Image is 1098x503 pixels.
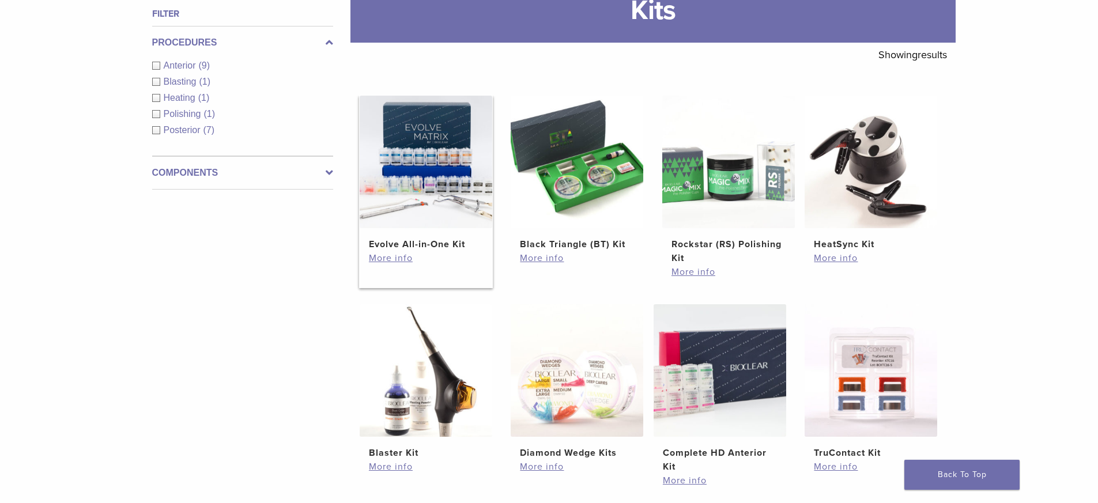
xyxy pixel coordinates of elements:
span: (1) [203,109,215,119]
img: TruContact Kit [805,304,937,437]
span: Blasting [164,77,199,86]
a: More info [520,460,634,474]
span: Posterior [164,125,203,135]
h2: Rockstar (RS) Polishing Kit [671,237,786,265]
span: (1) [199,77,210,86]
a: More info [814,251,928,265]
h2: Black Triangle (BT) Kit [520,237,634,251]
label: Components [152,166,333,180]
img: Evolve All-in-One Kit [360,96,492,228]
span: (1) [198,93,210,103]
img: Diamond Wedge Kits [511,304,643,437]
img: HeatSync Kit [805,96,937,228]
img: Complete HD Anterior Kit [654,304,786,437]
span: Anterior [164,60,199,70]
a: Rockstar (RS) Polishing KitRockstar (RS) Polishing Kit [662,96,796,265]
a: Blaster KitBlaster Kit [359,304,493,460]
a: HeatSync KitHeatSync Kit [804,96,938,251]
h2: Complete HD Anterior Kit [663,446,777,474]
span: Heating [164,93,198,103]
span: Polishing [164,109,204,119]
a: TruContact KitTruContact Kit [804,304,938,460]
a: More info [369,460,483,474]
img: Black Triangle (BT) Kit [511,96,643,228]
h2: TruContact Kit [814,446,928,460]
a: More info [814,460,928,474]
a: Evolve All-in-One KitEvolve All-in-One Kit [359,96,493,251]
a: Complete HD Anterior KitComplete HD Anterior Kit [653,304,787,474]
a: More info [663,474,777,487]
img: Blaster Kit [360,304,492,437]
a: Black Triangle (BT) KitBlack Triangle (BT) Kit [510,96,644,251]
label: Procedures [152,36,333,50]
h2: HeatSync Kit [814,237,928,251]
a: More info [369,251,483,265]
a: Back To Top [904,460,1020,490]
h4: Filter [152,7,333,21]
h2: Diamond Wedge Kits [520,446,634,460]
a: More info [520,251,634,265]
span: (7) [203,125,215,135]
p: Showing results [878,43,947,67]
h2: Evolve All-in-One Kit [369,237,483,251]
img: Rockstar (RS) Polishing Kit [662,96,795,228]
span: (9) [199,60,210,70]
a: Diamond Wedge KitsDiamond Wedge Kits [510,304,644,460]
a: More info [671,265,786,279]
h2: Blaster Kit [369,446,483,460]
